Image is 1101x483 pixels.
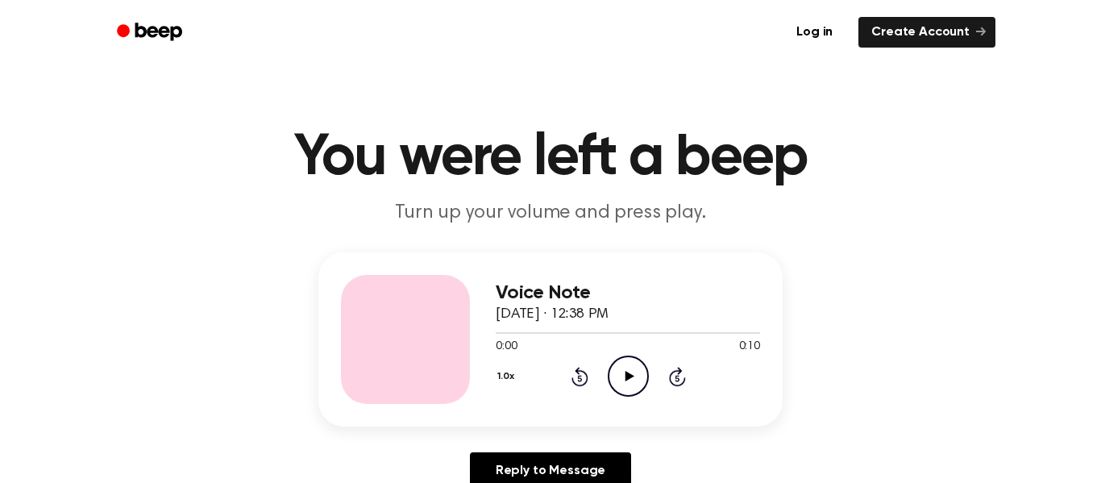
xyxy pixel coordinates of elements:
h3: Voice Note [496,282,760,304]
span: [DATE] · 12:38 PM [496,307,609,322]
a: Create Account [858,17,995,48]
button: 1.0x [496,363,520,390]
a: Log in [780,14,849,51]
a: Beep [106,17,197,48]
h1: You were left a beep [138,129,963,187]
p: Turn up your volume and press play. [241,200,860,227]
span: 0:10 [739,339,760,356]
span: 0:00 [496,339,517,356]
